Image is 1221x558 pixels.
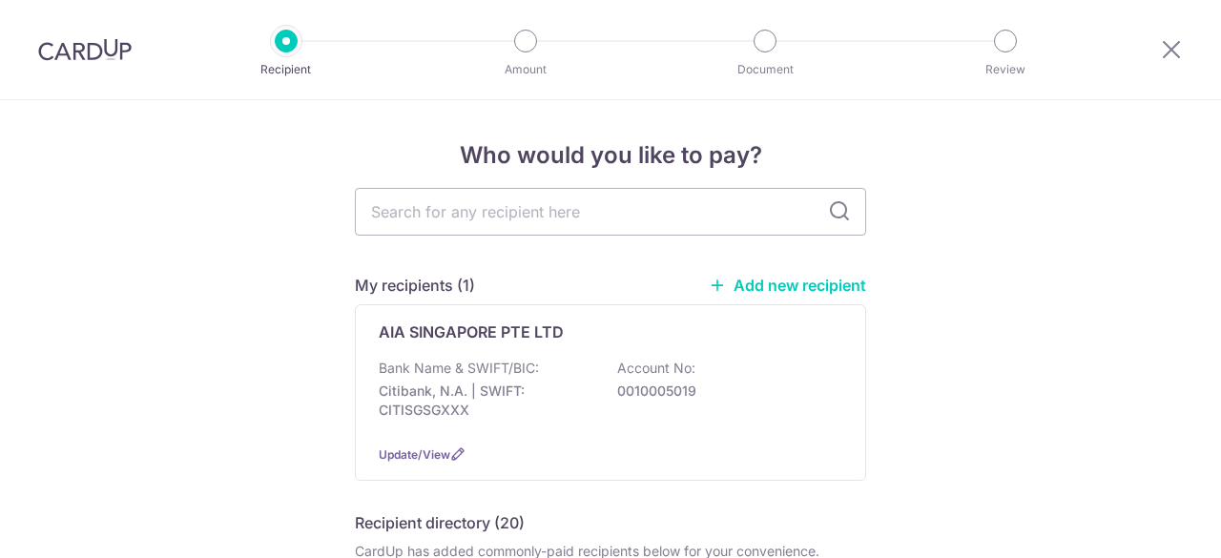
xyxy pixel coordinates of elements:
[617,382,831,401] p: 0010005019
[355,274,475,297] h5: My recipients (1)
[355,138,866,173] h4: Who would you like to pay?
[379,320,564,343] p: AIA SINGAPORE PTE LTD
[455,60,596,79] p: Amount
[216,60,357,79] p: Recipient
[935,60,1076,79] p: Review
[379,447,450,462] a: Update/View
[355,511,525,534] h5: Recipient directory (20)
[709,276,866,295] a: Add new recipient
[1099,501,1202,548] iframe: Opens a widget where you can find more information
[617,359,695,378] p: Account No:
[379,382,592,420] p: Citibank, N.A. | SWIFT: CITISGSGXXX
[38,38,132,61] img: CardUp
[694,60,836,79] p: Document
[355,188,866,236] input: Search for any recipient here
[379,359,539,378] p: Bank Name & SWIFT/BIC:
